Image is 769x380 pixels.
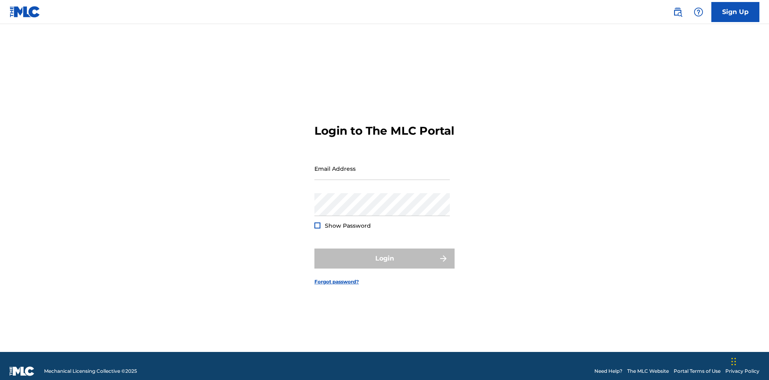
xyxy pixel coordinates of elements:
[44,368,137,375] span: Mechanical Licensing Collective © 2025
[673,7,682,17] img: search
[594,368,622,375] a: Need Help?
[694,7,703,17] img: help
[10,6,40,18] img: MLC Logo
[729,342,769,380] iframe: Chat Widget
[10,366,34,376] img: logo
[325,222,371,229] span: Show Password
[670,4,686,20] a: Public Search
[711,2,759,22] a: Sign Up
[690,4,707,20] div: Help
[627,368,669,375] a: The MLC Website
[314,124,454,138] h3: Login to The MLC Portal
[674,368,721,375] a: Portal Terms of Use
[731,350,736,374] div: Drag
[725,368,759,375] a: Privacy Policy
[314,278,359,285] a: Forgot password?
